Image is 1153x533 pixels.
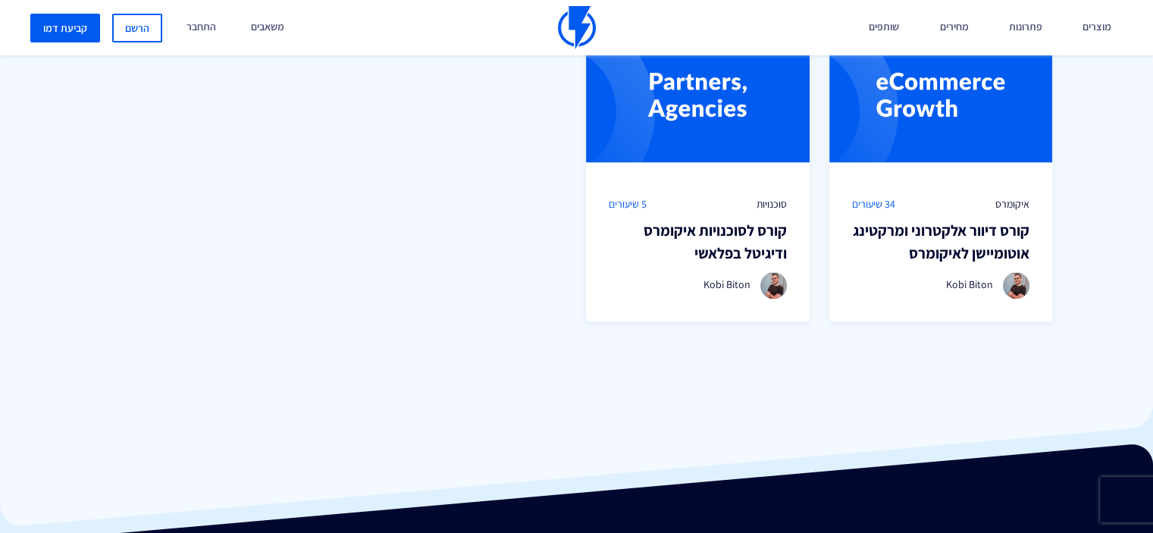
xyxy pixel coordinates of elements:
span: 34 שיעורים [852,196,895,212]
span: איקומרס [995,196,1029,212]
a: הרשם [112,14,162,42]
a: איקומרס 34 שיעורים קורס דיוור אלקטרוני ומרקטינג אוטומיישן לאיקומרס Kobi Biton [829,26,1053,321]
span: סוכנויות [757,196,787,212]
span: Kobi Biton [946,277,993,291]
h3: קורס דיוור אלקטרוני ומרקטינג אוטומיישן לאיקומרס [852,219,1030,265]
a: קביעת דמו [30,14,100,42]
span: Kobi Biton [703,277,750,291]
span: 5 שיעורים [609,196,647,212]
h3: קורס לסוכנויות איקומרס ודיגיטל בפלאשי [609,219,787,265]
a: סוכנויות 5 שיעורים קורס לסוכנויות איקומרס ודיגיטל בפלאשי Kobi Biton [586,26,810,321]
